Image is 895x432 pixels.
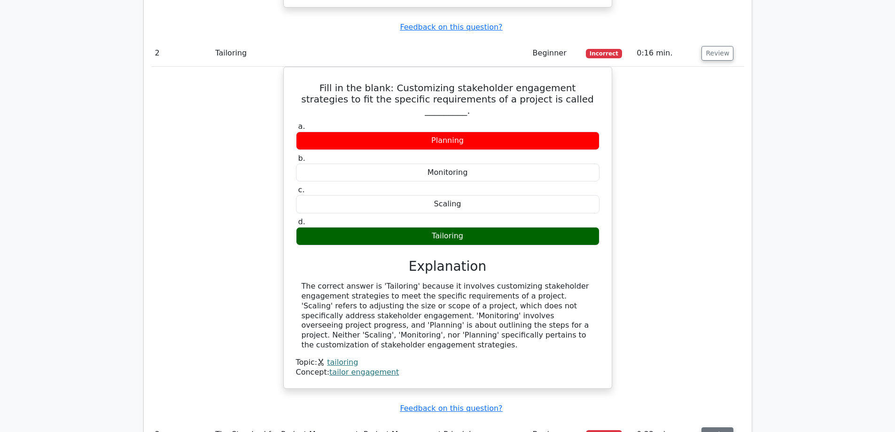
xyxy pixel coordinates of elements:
div: The correct answer is 'Tailoring' because it involves customizing stakeholder engagement strategi... [302,282,594,350]
div: Scaling [296,195,599,213]
a: tailoring [327,358,358,367]
td: 2 [151,40,212,67]
span: a. [298,122,305,131]
div: Monitoring [296,164,599,182]
h3: Explanation [302,259,594,275]
div: Concept: [296,368,599,377]
button: Review [701,46,733,61]
a: Feedback on this question? [400,23,502,31]
span: b. [298,154,305,163]
span: c. [298,185,305,194]
h5: Fill in the blank: Customizing stakeholder engagement strategies to fit the specific requirements... [295,82,600,116]
span: Incorrect [586,49,622,58]
a: Feedback on this question? [400,404,502,413]
span: d. [298,217,305,226]
div: Topic: [296,358,599,368]
a: tailor engagement [329,368,399,377]
div: Tailoring [296,227,599,245]
div: Planning [296,132,599,150]
td: Beginner [529,40,582,67]
td: Tailoring [211,40,529,67]
td: 0:16 min. [633,40,698,67]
